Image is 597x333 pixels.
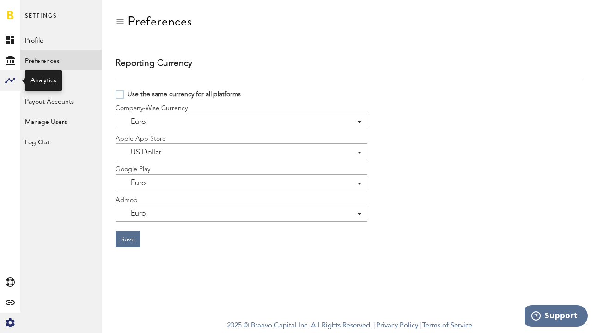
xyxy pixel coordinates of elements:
[20,111,102,131] a: Manage Users
[116,59,583,70] div: Reporting Currency
[116,134,583,143] div: Apple App Store
[116,90,241,99] label: Use the same currency for all platforms
[116,196,583,205] div: Admob
[422,322,472,329] a: Terms of Service
[30,76,56,85] div: Analytics
[227,319,372,333] span: 2025 © Braavo Capital Inc. All Rights Reserved.
[20,50,102,70] a: Preferences
[20,30,102,50] a: Profile
[20,91,102,111] a: Payout Accounts
[131,114,146,130] span: Euro
[20,131,102,148] div: Log Out
[131,206,146,222] span: Euro
[116,165,583,174] div: Google Play
[116,231,140,247] button: Save
[128,14,192,29] div: Preferences
[131,145,161,160] span: US Dollar
[116,104,583,113] div: Company-Wise Currency
[131,175,146,191] span: Euro
[20,70,102,91] a: Billing
[525,305,588,328] iframe: Opens a widget where you can find more information
[25,10,57,30] span: Settings
[376,322,418,329] a: Privacy Policy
